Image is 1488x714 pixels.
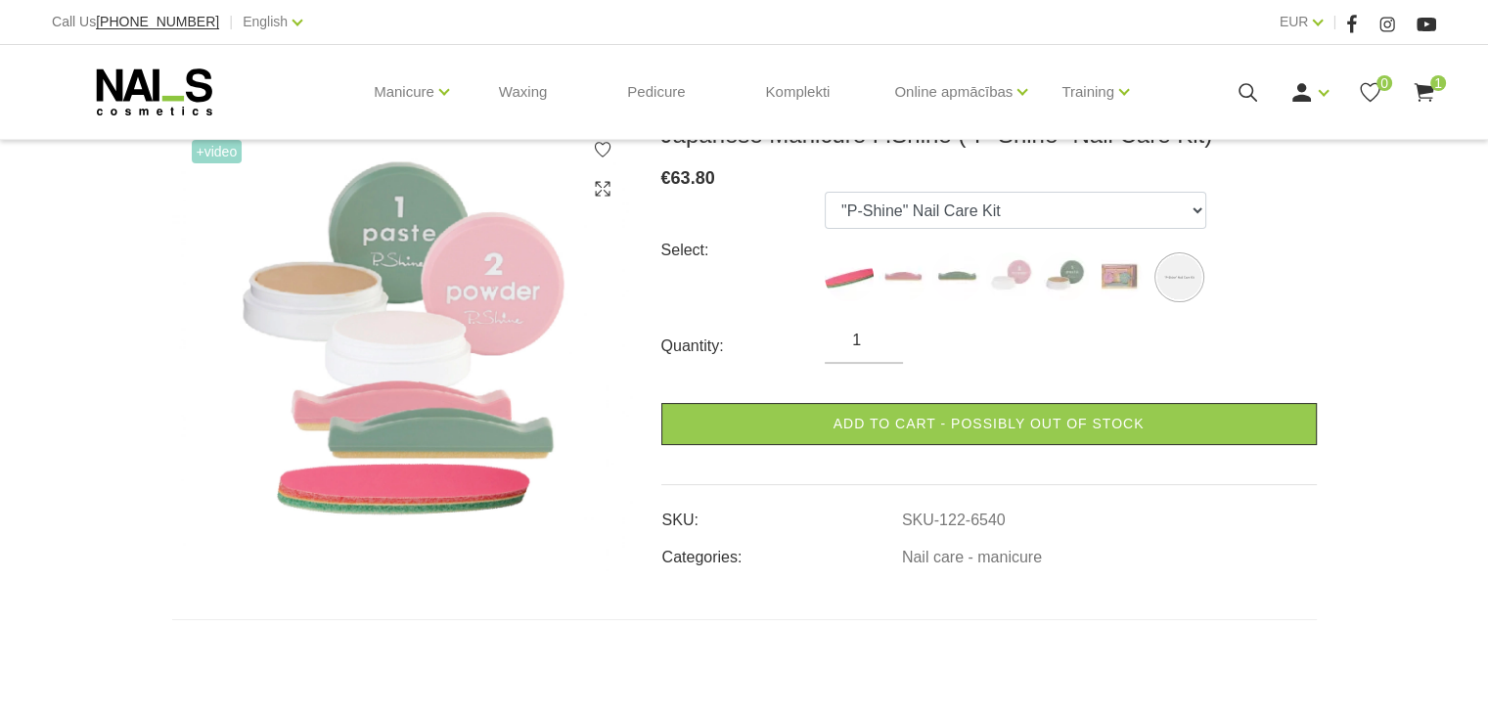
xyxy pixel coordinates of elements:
span: 63.80 [671,168,715,188]
img: ... [1040,252,1089,301]
img: ... [825,252,874,301]
a: EUR [1280,10,1309,33]
a: Add to cart [661,403,1317,445]
div: Quantity: [661,331,826,362]
a: 0 [1358,80,1382,105]
img: ... [932,252,981,301]
div: Select: [661,235,826,266]
span: [PHONE_NUMBER] [96,14,219,29]
img: Japanese Manicure P.Shine [172,120,632,570]
span: 0 [1376,75,1392,91]
td: SKU: [661,495,901,532]
label: Nav atlikumā [1157,255,1201,299]
a: Online apmācības [894,53,1013,131]
a: Nail care - manicure [902,549,1042,566]
a: Komplekti [749,45,845,139]
a: Pedicure [611,45,700,139]
td: Categories: [661,532,901,569]
span: +Video [192,140,243,163]
img: ... [879,252,927,301]
img: Japanese Manicure P.Shine ("P-Shine" Nail Care Kit) [1157,255,1201,299]
span: € [661,168,671,188]
a: [PHONE_NUMBER] [96,15,219,29]
a: 1 [1412,80,1436,105]
div: Call Us [52,10,219,34]
span: | [1332,10,1336,34]
a: SKU-122-6540 [902,512,1006,529]
img: ... [986,252,1035,301]
a: Manicure [374,53,434,131]
span: | [229,10,233,34]
a: Training [1061,53,1114,131]
a: Waxing [483,45,563,139]
span: 1 [1430,75,1446,91]
a: English [243,10,288,33]
img: ... [1094,252,1143,301]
